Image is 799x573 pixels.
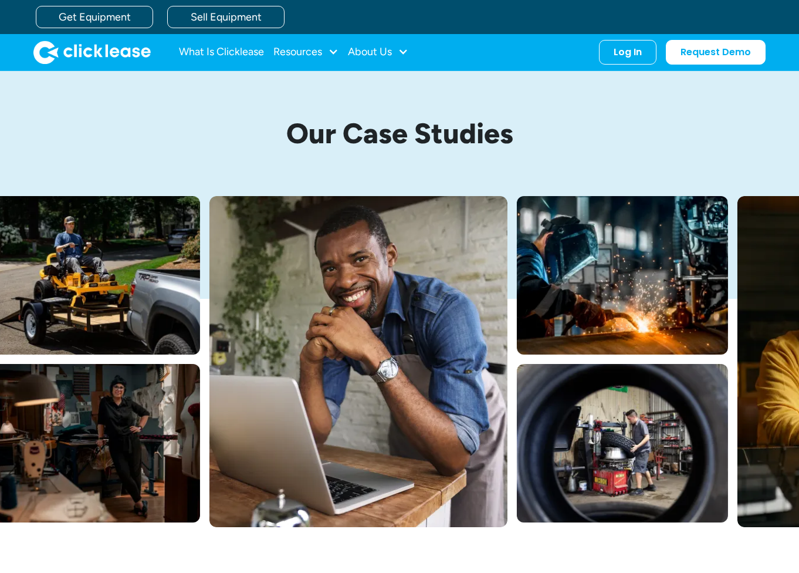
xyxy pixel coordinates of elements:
[348,41,408,64] div: About Us
[666,40,766,65] a: Request Demo
[167,6,285,28] a: Sell Equipment
[33,41,151,64] a: home
[124,118,675,149] h1: Our Case Studies
[614,46,642,58] div: Log In
[33,41,151,64] img: Clicklease logo
[36,6,153,28] a: Get Equipment
[209,196,507,527] img: A smiling man in a blue shirt and apron leaning over a table with a laptop
[517,196,728,355] img: A welder in a large mask working on a large pipe
[517,364,728,523] img: A man fitting a new tire on a rim
[273,41,338,64] div: Resources
[179,41,264,64] a: What Is Clicklease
